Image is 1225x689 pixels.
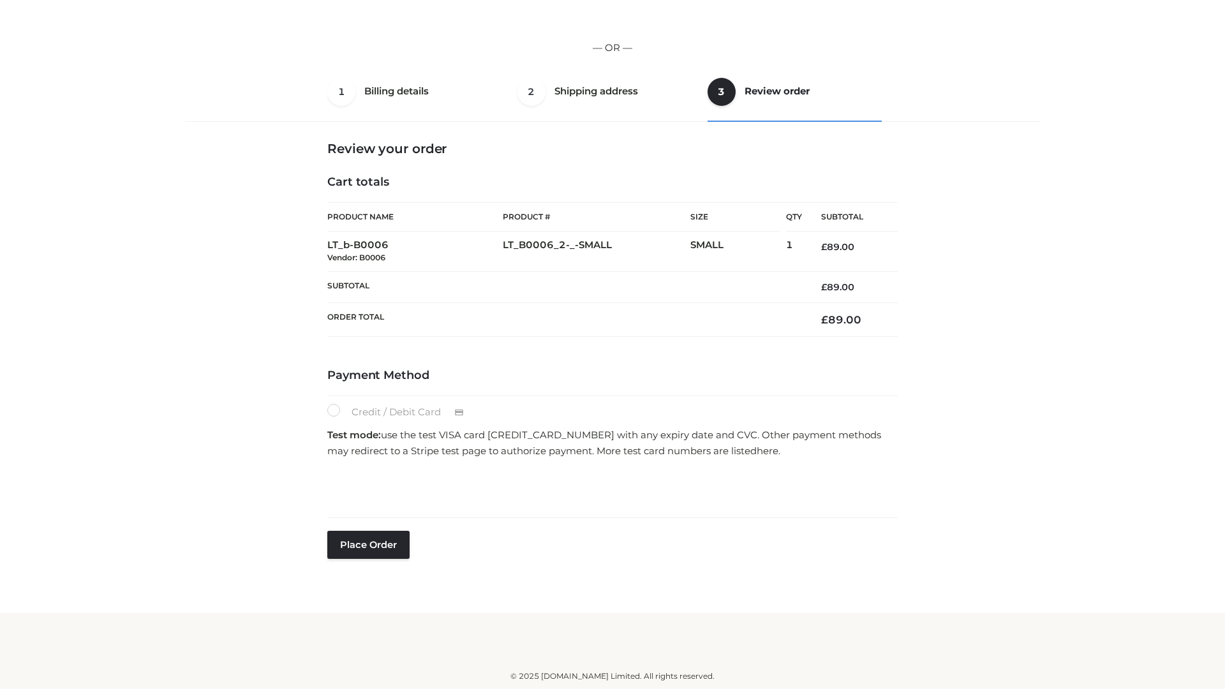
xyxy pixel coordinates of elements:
td: LT_b-B0006 [327,232,503,272]
strong: Test mode: [327,429,381,441]
p: — OR — [189,40,1036,56]
small: Vendor: B0006 [327,253,385,262]
h4: Cart totals [327,175,898,189]
div: © 2025 [DOMAIN_NAME] Limited. All rights reserved. [189,670,1036,683]
span: £ [821,241,827,253]
iframe: Secure payment input frame [325,463,895,510]
img: Credit / Debit Card [447,405,471,420]
bdi: 89.00 [821,281,854,293]
th: Size [690,203,780,232]
td: SMALL [690,232,786,272]
span: £ [821,313,828,326]
td: 1 [786,232,802,272]
th: Product # [503,202,690,232]
bdi: 89.00 [821,241,854,253]
span: £ [821,281,827,293]
th: Subtotal [327,271,802,302]
label: Credit / Debit Card [327,404,477,420]
h4: Payment Method [327,369,898,383]
bdi: 89.00 [821,313,861,326]
th: Product Name [327,202,503,232]
th: Qty [786,202,802,232]
p: use the test VISA card [CREDIT_CARD_NUMBER] with any expiry date and CVC. Other payment methods m... [327,427,898,459]
th: Order Total [327,303,802,337]
td: LT_B0006_2-_-SMALL [503,232,690,272]
button: Place order [327,531,410,559]
h3: Review your order [327,141,898,156]
a: here [757,445,778,457]
th: Subtotal [802,203,898,232]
